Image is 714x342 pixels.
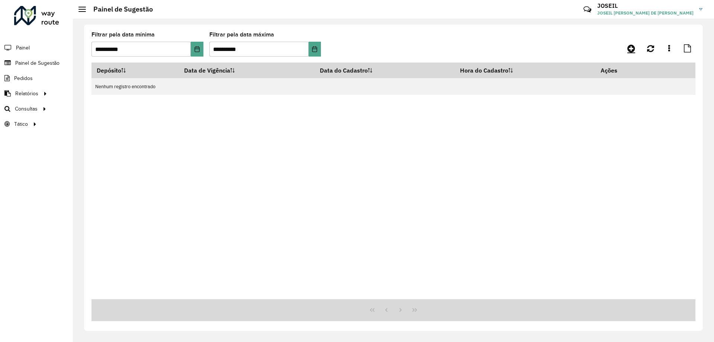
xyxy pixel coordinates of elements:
[14,74,33,82] span: Pedidos
[309,42,321,57] button: Choose Date
[209,30,274,39] label: Filtrar pela data máxima
[597,2,694,9] h3: JOSEIL
[86,5,153,13] h2: Painel de Sugestão
[14,120,28,128] span: Tático
[15,90,38,98] span: Relatórios
[579,1,595,17] a: Contato Rápido
[191,42,203,57] button: Choose Date
[597,10,694,16] span: JOSEIL [PERSON_NAME] DE [PERSON_NAME]
[455,63,596,78] th: Hora do Cadastro
[15,59,59,67] span: Painel de Sugestão
[91,30,155,39] label: Filtrar pela data mínima
[91,78,695,95] td: Nenhum registro encontrado
[179,63,315,78] th: Data de Vigência
[315,63,455,78] th: Data do Cadastro
[16,44,30,52] span: Painel
[91,63,179,78] th: Depósito
[595,63,640,78] th: Ações
[15,105,38,113] span: Consultas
